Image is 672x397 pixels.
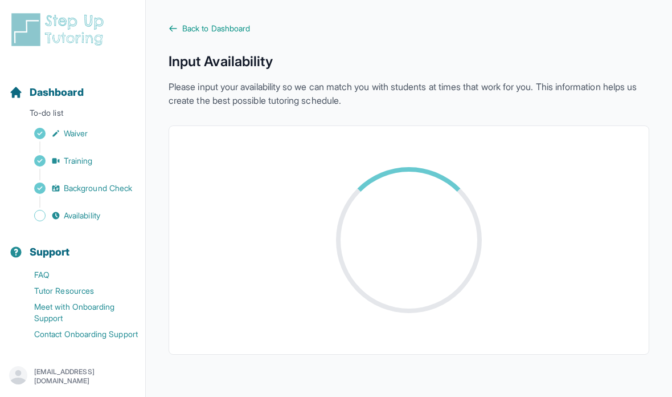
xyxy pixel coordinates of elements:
span: Dashboard [30,84,84,100]
p: Please input your availability so we can match you with students at times that work for you. This... [169,80,649,107]
p: [EMAIL_ADDRESS][DOMAIN_NAME] [34,367,136,386]
a: Tutor Resources [9,283,145,299]
span: Background Check [64,183,132,194]
span: Back to Dashboard [182,23,250,34]
button: Dashboard [5,66,141,105]
span: Support [30,244,70,260]
span: Availability [64,210,100,221]
a: Background Check [9,180,145,196]
a: Waiver [9,125,145,141]
h1: Input Availability [169,52,649,71]
a: FAQ [9,267,145,283]
a: Contact Onboarding Support [9,326,145,342]
button: Support [5,226,141,265]
span: Waiver [64,128,88,139]
a: Back to Dashboard [169,23,649,34]
button: [EMAIL_ADDRESS][DOMAIN_NAME] [9,366,136,387]
a: Training [9,153,145,169]
a: Availability [9,208,145,224]
p: To-do list [5,107,141,123]
img: logo [9,11,110,48]
a: Meet with Onboarding Support [9,299,145,326]
span: Training [64,155,93,167]
a: Dashboard [9,84,84,100]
